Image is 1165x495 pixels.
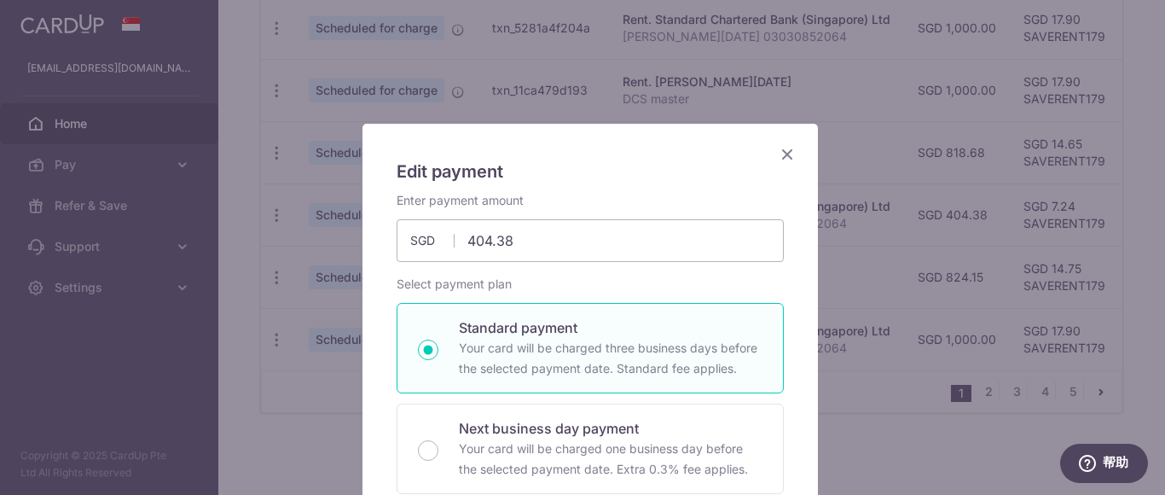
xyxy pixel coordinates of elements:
[410,232,455,249] span: SGD
[1059,444,1148,486] iframe: 打开一个小组件，您可以在其中找到更多信息
[397,158,784,185] h5: Edit payment
[459,338,762,379] p: Your card will be charged three business days before the selected payment date. Standard fee appl...
[459,439,762,480] p: Your card will be charged one business day before the selected payment date. Extra 0.3% fee applies.
[397,192,524,209] label: Enter payment amount
[777,144,797,165] button: Close
[459,418,762,439] p: Next business day payment
[397,219,784,262] input: 0.00
[459,317,762,338] p: Standard payment
[397,276,512,293] label: Select payment plan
